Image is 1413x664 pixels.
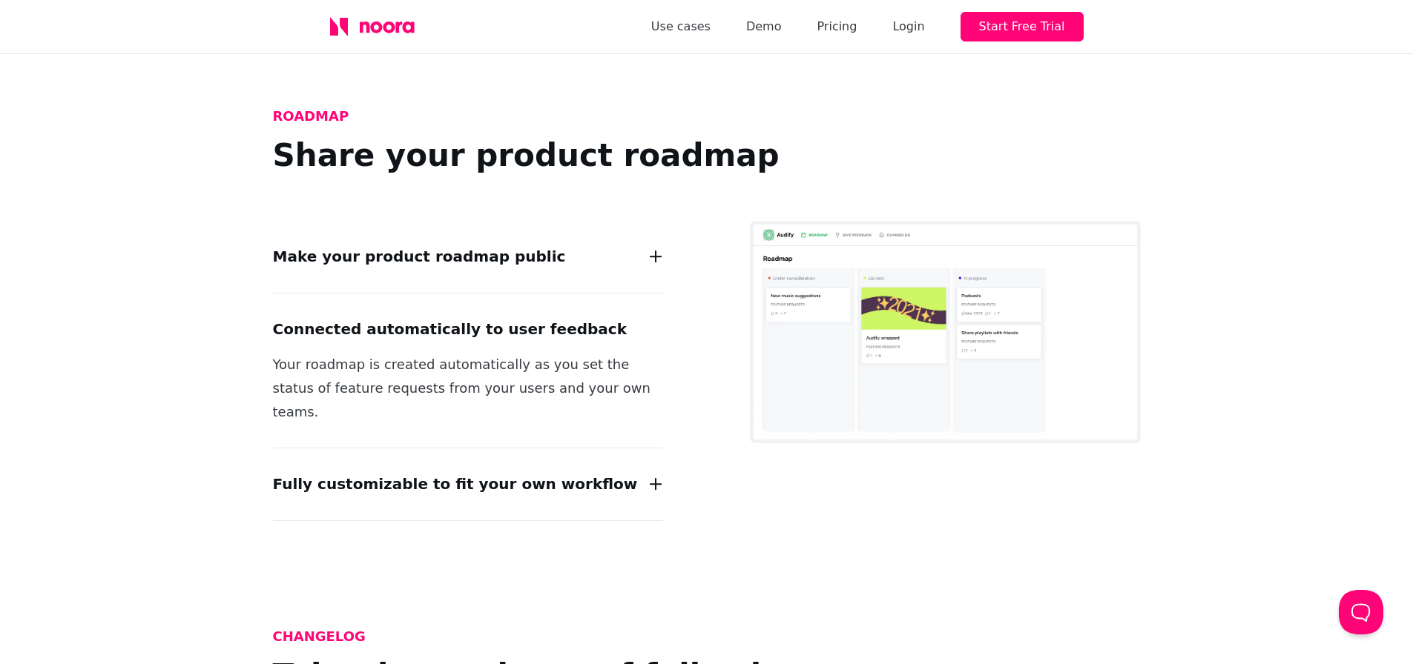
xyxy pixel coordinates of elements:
[892,16,924,37] div: Login
[273,245,566,268] h2: Make your product roadmap public
[273,353,664,424] p: Your roadmap is created automatically as you set the status of feature requests from your users a...
[817,16,857,37] a: Pricing
[1339,590,1383,634] iframe: Help Scout Beacon - Open
[961,12,1084,41] button: Start Free Trial
[273,472,638,496] h2: Fully customizable to fit your own workflow
[273,136,866,176] h2: Share your product roadmap
[651,16,711,37] a: Use cases
[273,625,866,648] h2: Changelog
[273,104,866,128] h2: Roadmap
[273,317,627,341] h2: Connected automatically to user feedback
[750,221,1141,443] img: A preview of Noora's public roadmaps
[746,16,782,37] a: Demo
